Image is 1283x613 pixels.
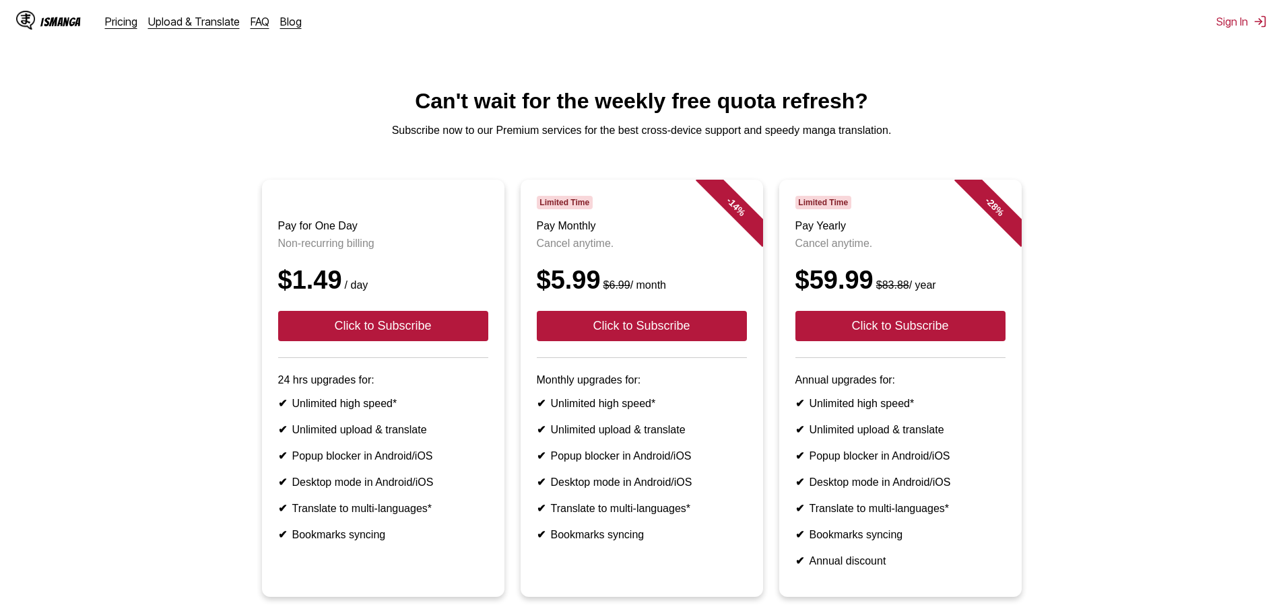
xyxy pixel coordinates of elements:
[795,554,1006,567] li: Annual discount
[278,398,287,409] b: ✔
[537,449,747,462] li: Popup blocker in Android/iOS
[795,196,851,209] span: Limited Time
[795,398,804,409] b: ✔
[795,555,804,567] b: ✔
[537,503,546,514] b: ✔
[795,529,804,540] b: ✔
[795,266,1006,295] div: $59.99
[278,238,488,250] p: Non-recurring billing
[537,502,747,515] li: Translate to multi-languages*
[278,476,287,488] b: ✔
[795,374,1006,386] p: Annual upgrades for:
[16,11,105,32] a: IsManga LogoIsManga
[537,528,747,541] li: Bookmarks syncing
[537,476,546,488] b: ✔
[954,166,1034,247] div: - 28 %
[874,279,936,291] small: / year
[278,311,488,341] button: Click to Subscribe
[795,528,1006,541] li: Bookmarks syncing
[537,374,747,386] p: Monthly upgrades for:
[148,15,240,28] a: Upload & Translate
[795,503,804,514] b: ✔
[278,374,488,386] p: 24 hrs upgrades for:
[795,220,1006,232] h3: Pay Yearly
[537,397,747,410] li: Unlimited high speed*
[278,220,488,232] h3: Pay for One Day
[11,124,1272,137] p: Subscribe now to our Premium services for the best cross-device support and speedy manga translat...
[278,450,287,462] b: ✔
[795,476,804,488] b: ✔
[278,424,287,435] b: ✔
[537,311,747,341] button: Click to Subscribe
[278,502,488,515] li: Translate to multi-languages*
[795,238,1006,250] p: Cancel anytime.
[342,279,368,291] small: / day
[537,238,747,250] p: Cancel anytime.
[876,279,909,291] s: $83.88
[537,424,546,435] b: ✔
[537,398,546,409] b: ✔
[537,423,747,436] li: Unlimited upload & translate
[278,423,488,436] li: Unlimited upload & translate
[603,279,630,291] s: $6.99
[278,266,488,295] div: $1.49
[537,450,546,462] b: ✔
[795,311,1006,341] button: Click to Subscribe
[278,503,287,514] b: ✔
[11,89,1272,114] h1: Can't wait for the weekly free quota refresh?
[795,476,1006,489] li: Desktop mode in Android/iOS
[601,279,666,291] small: / month
[278,397,488,410] li: Unlimited high speed*
[795,502,1006,515] li: Translate to multi-languages*
[40,15,81,28] div: IsManga
[537,220,747,232] h3: Pay Monthly
[537,196,593,209] span: Limited Time
[537,266,747,295] div: $5.99
[278,476,488,489] li: Desktop mode in Android/iOS
[537,529,546,540] b: ✔
[105,15,137,28] a: Pricing
[1216,15,1267,28] button: Sign In
[795,450,804,462] b: ✔
[278,449,488,462] li: Popup blocker in Android/iOS
[251,15,269,28] a: FAQ
[537,476,747,489] li: Desktop mode in Android/iOS
[795,424,804,435] b: ✔
[795,397,1006,410] li: Unlimited high speed*
[280,15,302,28] a: Blog
[795,423,1006,436] li: Unlimited upload & translate
[278,528,488,541] li: Bookmarks syncing
[1253,15,1267,28] img: Sign out
[795,449,1006,462] li: Popup blocker in Android/iOS
[278,529,287,540] b: ✔
[16,11,35,30] img: IsManga Logo
[695,166,776,247] div: - 14 %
